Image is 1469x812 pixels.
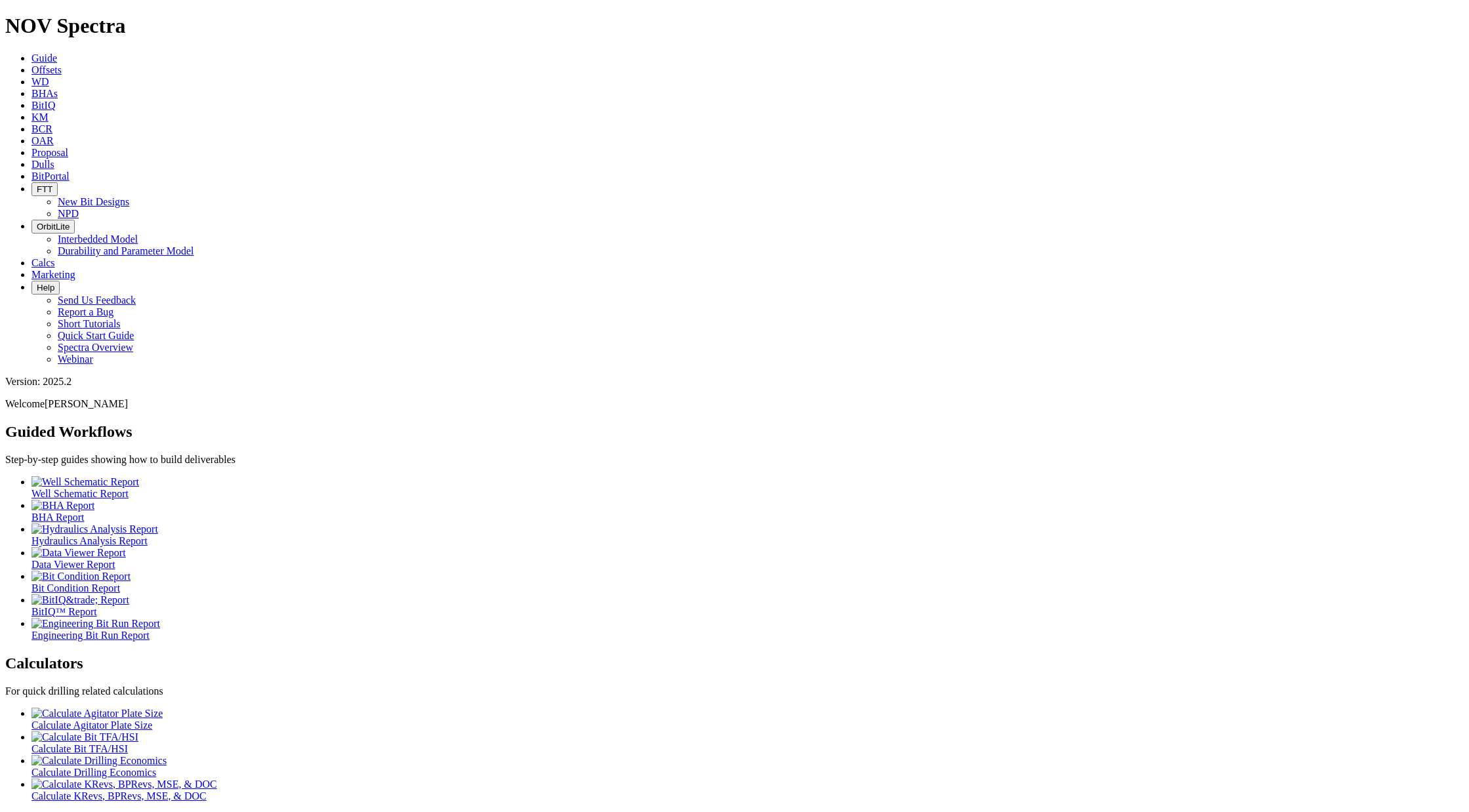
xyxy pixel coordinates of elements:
[31,476,1464,499] a: Well Schematic Report Well Schematic Report
[31,269,75,280] a: Marketing
[31,594,129,606] img: BitIQ&trade; Report
[31,731,1464,754] a: Calculate Bit TFA/HSI Calculate Bit TFA/HSI
[31,281,60,294] button: Help
[31,523,1464,546] a: Hydraulics Analysis Report Hydraulics Analysis Report
[31,594,1464,617] a: BitIQ&trade; Report BitIQ™ Report
[58,233,138,245] a: Interbedded Model
[31,779,217,790] img: Calculate KRevs, BPRevs, MSE, & DOC
[31,582,120,594] span: Bit Condition Report
[58,306,113,317] a: Report a Bug
[31,76,49,87] a: WD
[31,123,52,134] a: BCR
[5,398,1464,410] p: Welcome
[31,159,54,170] a: Dulls
[31,220,75,233] button: OrbitLite
[31,500,94,512] img: BHA Report
[5,685,1464,697] p: For quick drilling related calculations
[31,535,148,546] span: Hydraulics Analysis Report
[31,135,54,146] a: OAR
[5,655,1464,672] h2: Calculators
[58,196,129,207] a: New Bit Designs
[5,454,1464,466] p: Step-by-step guides showing how to build deliverables
[58,208,79,219] a: NPD
[31,779,1464,802] a: Calculate KRevs, BPRevs, MSE, & DOC Calculate KRevs, BPRevs, MSE, & DOC
[31,171,70,182] a: BitPortal
[31,64,62,75] a: Offsets
[37,184,52,194] span: FTT
[31,547,126,559] img: Data Viewer Report
[31,147,68,158] a: Proposal
[31,512,84,523] span: BHA Report
[31,630,150,641] span: Engineering Bit Run Report
[31,731,138,743] img: Calculate Bit TFA/HSI
[31,618,1464,641] a: Engineering Bit Run Report Engineering Bit Run Report
[31,559,115,570] span: Data Viewer Report
[31,606,97,617] span: BitIQ™ Report
[58,318,121,329] a: Short Tutorials
[31,708,1464,731] a: Calculate Agitator Plate Size Calculate Agitator Plate Size
[31,88,58,99] a: BHAs
[58,245,194,256] a: Durability and Parameter Model
[31,571,1464,594] a: Bit Condition Report Bit Condition Report
[58,354,93,365] a: Webinar
[31,755,1464,778] a: Calculate Drilling Economics Calculate Drilling Economics
[31,708,163,720] img: Calculate Agitator Plate Size
[31,52,57,64] a: Guide
[31,488,129,499] span: Well Schematic Report
[31,100,55,111] a: BitIQ
[31,182,58,196] button: FTT
[31,523,158,535] img: Hydraulics Analysis Report
[31,476,139,488] img: Well Schematic Report
[31,112,49,123] a: KM
[31,571,131,582] img: Bit Condition Report
[31,755,167,767] img: Calculate Drilling Economics
[37,222,70,232] span: OrbitLite
[31,500,1464,523] a: BHA Report BHA Report
[5,376,1464,388] div: Version: 2025.2
[31,618,160,630] img: Engineering Bit Run Report
[45,398,128,409] span: [PERSON_NAME]
[58,294,136,306] a: Send Us Feedback
[58,330,134,341] a: Quick Start Guide
[37,283,54,293] span: Help
[31,257,55,268] a: Calcs
[5,423,1464,441] h2: Guided Workflows
[58,342,133,353] a: Spectra Overview
[31,547,1464,570] a: Data Viewer Report Data Viewer Report
[5,14,1464,38] h1: NOV Spectra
